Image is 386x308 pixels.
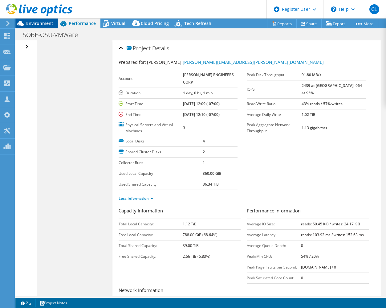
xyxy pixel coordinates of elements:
b: 1 day, 0 hr, 1 min [183,90,213,96]
span: Performance [69,20,96,26]
td: Peak Page Faults per Second: [247,262,301,273]
b: reads: 59.45 KiB / writes: 24.17 KiB [301,221,360,227]
a: Less Information [119,196,153,201]
label: Physical Servers and Virtual Machines [119,122,183,134]
svg: \n [331,6,336,12]
b: 2.66 TiB (6.83%) [183,254,210,259]
span: Environment [26,20,53,26]
b: 788.00 GiB (68.64%) [183,232,217,237]
label: Used Shared Capacity [119,181,203,187]
b: 1 [203,160,205,165]
b: 2439 at [GEOGRAPHIC_DATA], 964 at 95% [302,83,362,96]
label: Used Local Capacity [119,170,203,177]
span: Project [127,45,151,51]
label: Account [119,76,183,82]
b: [DATE] 12:09 (-07:00) [183,101,220,106]
a: More [350,19,378,28]
label: End Time [119,112,183,118]
a: [PERSON_NAME][EMAIL_ADDRESS][PERSON_NAME][DOMAIN_NAME] [183,59,324,65]
b: 3 [183,125,185,130]
span: Cloud Pricing [141,20,169,26]
td: Total Local Capacity: [119,219,183,229]
a: 2 [17,299,36,307]
a: Project Notes [35,299,71,307]
span: Details [152,44,169,52]
label: Average Daily Write [247,112,302,118]
h3: Network Information [119,287,241,295]
b: 1.13 gigabits/s [302,125,327,130]
b: 2 [203,149,205,154]
b: 91.80 MB/s [302,72,321,77]
b: 43% reads / 57% writes [302,101,343,106]
td: Peak Saturated Core Count: [247,273,301,283]
h1: SOBE-OSU-VMWare [20,31,87,38]
b: 1.12 TiB [183,221,197,227]
span: [PERSON_NAME], [147,59,324,65]
b: 36.34 TiB [203,182,219,187]
label: Read/Write Ratio [247,101,302,107]
label: Peak Aggregate Network Throughput [247,122,302,134]
td: Average Latency: [247,229,301,240]
label: Peak Disk Throughput [247,72,302,78]
b: 0 [301,275,303,281]
label: Local Disks [119,138,203,144]
b: reads: 103.92 ms / writes: 152.63 ms [301,232,364,237]
td: Free Local Capacity: [119,229,183,240]
b: [PERSON_NAME] ENGINEERS CORP [183,72,234,85]
b: 0 [301,243,303,248]
b: [DATE] 12:10 (-07:00) [183,112,220,117]
b: 1.02 TiB [302,112,315,117]
label: Collector Runs [119,160,203,166]
a: Share [296,19,322,28]
label: Shared Cluster Disks [119,149,203,155]
td: Free Shared Capacity: [119,251,183,262]
a: Export [321,19,350,28]
td: Total Shared Capacity: [119,240,183,251]
label: IOPS [247,86,302,92]
label: Duration [119,90,183,96]
b: 39.00 TiB [183,243,199,248]
b: [DOMAIN_NAME] / 0 [301,265,336,270]
span: CL [369,4,379,14]
label: Start Time [119,101,183,107]
span: Virtual [111,20,125,26]
td: Peak/Min CPU: [247,251,301,262]
h3: Capacity Information [119,207,241,216]
b: 360.00 GiB [203,171,221,176]
span: Tech Refresh [184,20,211,26]
a: Reports [267,19,297,28]
b: 54% / 20% [301,254,319,259]
h3: Performance Information [247,207,369,216]
b: 4 [203,138,205,144]
td: Average Queue Depth: [247,240,301,251]
label: Prepared for: [119,59,146,65]
td: Average IO Size: [247,219,301,229]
